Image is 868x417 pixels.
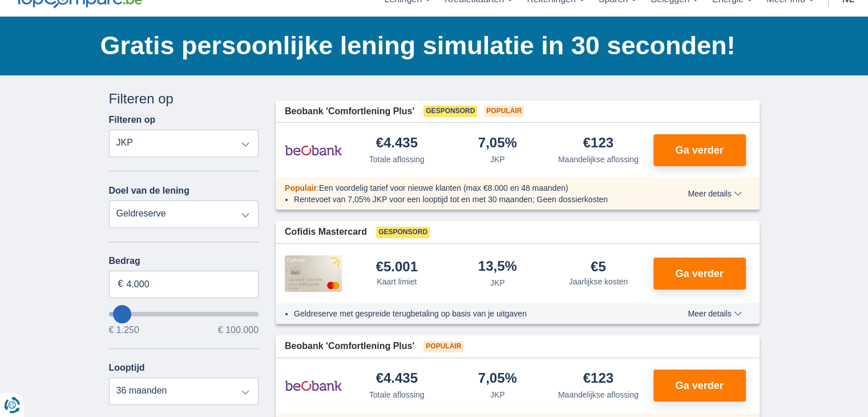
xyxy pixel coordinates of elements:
span: Ga verder [675,380,723,391]
input: wantToBorrow [109,312,259,316]
label: Bedrag [109,256,259,266]
span: Gesponsord [423,106,477,117]
button: Ga verder [653,134,746,166]
label: Looptijd [109,363,145,373]
span: Meer details [688,190,741,198]
h1: Gratis persoonlijke lening simulatie in 30 seconden! [100,28,760,63]
div: €123 [583,371,613,387]
span: Meer details [688,310,741,318]
div: 7,05% [478,136,517,151]
span: Cofidis Mastercard [285,226,367,239]
img: product.pl.alt Beobank [285,136,342,165]
span: Ga verder [675,145,723,155]
label: Filteren op [109,115,156,125]
div: Maandelijkse aflossing [558,154,639,165]
li: Rentevoet van 7,05% JKP voor een looptijd tot en met 30 maanden; Geen dossierkosten [294,194,646,205]
span: Een voordelig tarief voor nieuwe klanten (max €8.000 en 48 maanden) [319,183,568,193]
div: JKP [490,277,505,288]
div: Totale aflossing [369,389,425,400]
div: €4.435 [376,136,418,151]
div: Jaarlijkse kosten [569,276,628,287]
span: Populair [484,106,524,117]
span: € 1.250 [109,326,139,335]
div: 7,05% [478,371,517,387]
span: Ga verder [675,268,723,279]
div: Kaart limiet [377,276,417,287]
div: €5.001 [376,260,418,274]
div: Filteren op [109,89,259,109]
div: 13,5% [478,259,517,275]
div: : [276,182,655,194]
span: € [118,278,123,291]
div: Maandelijkse aflossing [558,389,639,400]
button: Ga verder [653,370,746,402]
button: Meer details [679,189,750,198]
span: Populair [285,183,317,193]
button: Ga verder [653,258,746,290]
span: € 100.000 [218,326,259,335]
img: product.pl.alt Cofidis CC [285,255,342,292]
div: €5 [591,260,606,274]
li: Geldreserve met gespreide terugbetaling op basis van je uitgaven [294,308,646,319]
div: JKP [490,154,505,165]
div: Totale aflossing [369,154,425,165]
div: JKP [490,389,505,400]
span: Gesponsord [376,227,430,238]
button: Meer details [679,309,750,318]
span: Beobank 'Comfortlening Plus' [285,105,414,118]
img: product.pl.alt Beobank [285,371,342,400]
span: Populair [423,341,463,352]
span: Beobank 'Comfortlening Plus' [285,340,414,353]
div: €4.435 [376,371,418,387]
label: Doel van de lening [109,186,189,196]
div: €123 [583,136,613,151]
